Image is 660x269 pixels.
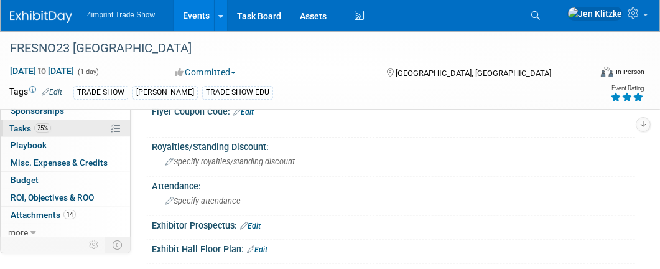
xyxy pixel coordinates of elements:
[1,189,130,206] a: ROI, Objectives & ROO
[202,86,273,99] div: TRADE SHOW EDU
[42,88,62,97] a: Edit
[165,196,241,205] span: Specify attendance
[11,140,47,150] span: Playbook
[36,66,48,76] span: to
[610,85,644,92] div: Event Rating
[73,86,128,99] div: TRADE SHOW
[83,237,105,253] td: Personalize Event Tab Strip
[1,137,130,154] a: Playbook
[567,7,623,21] img: Jen Klitzke
[11,158,108,168] span: Misc. Expenses & Credits
[105,237,131,253] td: Toggle Event Tabs
[9,65,75,77] span: [DATE] [DATE]
[77,68,99,76] span: (1 day)
[152,240,635,256] div: Exhibit Hall Floor Plan:
[132,86,198,99] div: [PERSON_NAME]
[601,67,613,77] img: Format-Inperson.png
[396,68,551,78] span: [GEOGRAPHIC_DATA], [GEOGRAPHIC_DATA]
[152,216,635,232] div: Exhibitor Prospectus:
[152,138,635,153] div: Royalties/Standing Discount:
[10,11,72,23] img: ExhibitDay
[6,37,582,60] div: FRESNO23 [GEOGRAPHIC_DATA]
[233,108,254,116] a: Edit
[170,66,241,78] button: Committed
[546,65,644,83] div: Event Format
[9,123,51,133] span: Tasks
[8,227,28,237] span: more
[1,103,130,120] a: Sponsorships
[165,157,295,166] span: Specify royalties/standing discount
[63,210,76,219] span: 14
[615,67,644,77] div: In-Person
[1,120,130,137] a: Tasks25%
[11,175,39,185] span: Budget
[11,210,76,220] span: Attachments
[34,123,51,133] span: 25%
[11,192,94,202] span: ROI, Objectives & ROO
[152,177,635,192] div: Attendance:
[152,102,635,118] div: Flyer Coupon Code:
[1,172,130,189] a: Budget
[1,224,130,241] a: more
[247,245,267,254] a: Edit
[11,106,64,116] span: Sponsorships
[240,222,261,230] a: Edit
[1,207,130,224] a: Attachments14
[9,85,62,100] td: Tags
[1,154,130,171] a: Misc. Expenses & Credits
[87,11,155,19] span: 4imprint Trade Show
